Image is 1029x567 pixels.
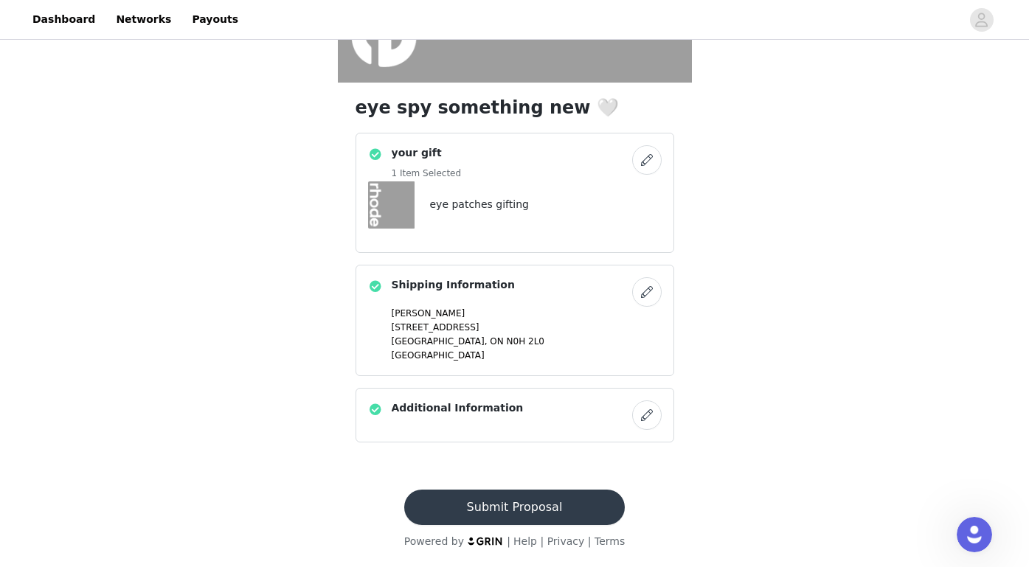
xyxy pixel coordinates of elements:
span: ON [490,336,503,347]
button: Submit Proposal [404,490,625,525]
a: Payouts [183,3,247,36]
h4: Shipping Information [392,277,515,293]
h4: Additional Information [392,400,524,416]
h4: your gift [392,145,462,161]
h4: eye patches gifting [430,197,529,212]
h1: eye spy something new 🤍 [356,94,674,121]
img: logo [467,536,504,546]
a: Dashboard [24,3,104,36]
div: Shipping Information [356,265,674,376]
span: Powered by [404,535,464,547]
p: [PERSON_NAME] [392,307,662,320]
iframe: Intercom live chat [957,517,992,552]
div: your gift [356,133,674,253]
span: N0H 2L0 [507,336,544,347]
img: eye patches gifting [368,181,415,229]
div: avatar [974,8,988,32]
p: [GEOGRAPHIC_DATA] [392,349,662,362]
a: Privacy [547,535,585,547]
span: | [588,535,592,547]
p: [STREET_ADDRESS] [392,321,662,334]
div: Additional Information [356,388,674,442]
h5: 1 Item Selected [392,167,462,180]
span: | [507,535,510,547]
a: Terms [595,535,625,547]
a: Networks [107,3,180,36]
span: | [540,535,544,547]
a: Help [513,535,537,547]
span: [GEOGRAPHIC_DATA], [392,336,488,347]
